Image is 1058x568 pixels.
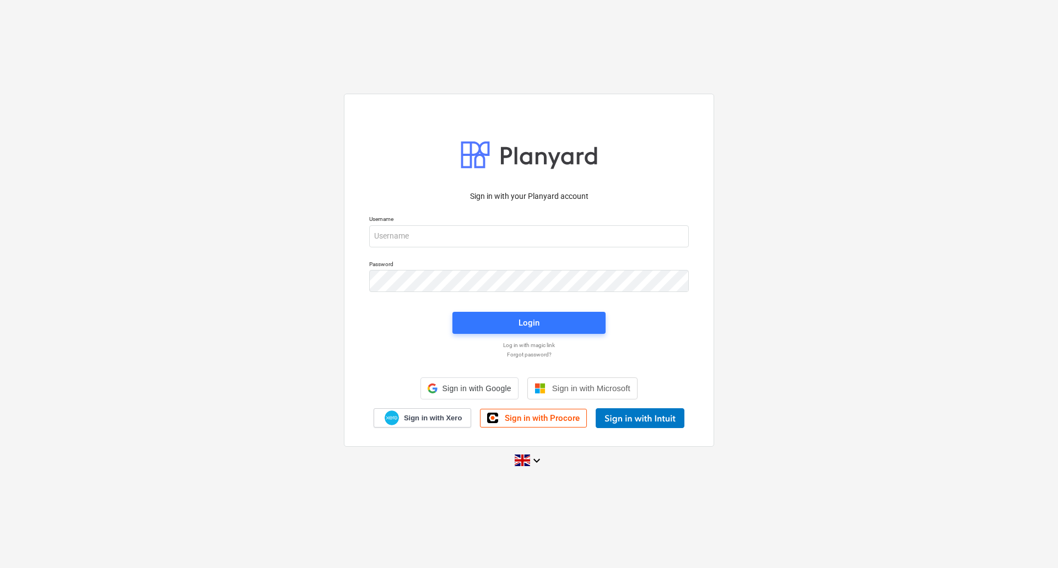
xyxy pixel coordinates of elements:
div: Sign in with Google [420,377,518,399]
p: Sign in with your Planyard account [369,191,689,202]
a: Sign in with Procore [480,409,587,428]
span: Sign in with Procore [505,413,580,423]
a: Sign in with Xero [374,408,472,428]
button: Login [452,312,606,334]
div: Login [519,316,539,330]
p: Username [369,215,689,225]
input: Username [369,225,689,247]
p: Password [369,261,689,270]
img: Xero logo [385,410,399,425]
span: Sign in with Google [442,384,511,393]
span: Sign in with Xero [404,413,462,423]
img: Microsoft logo [535,383,546,394]
a: Log in with magic link [364,342,694,349]
span: Sign in with Microsoft [552,383,630,393]
i: keyboard_arrow_down [530,454,543,467]
a: Forgot password? [364,351,694,358]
